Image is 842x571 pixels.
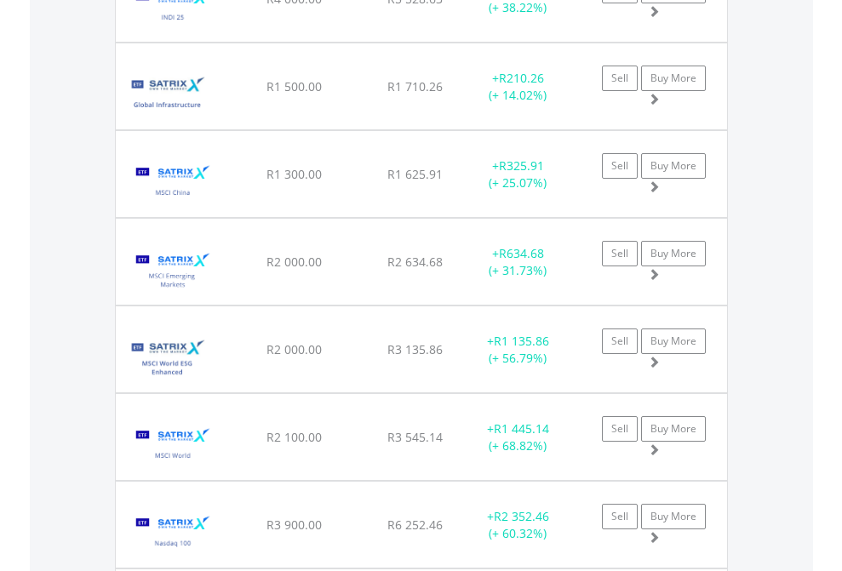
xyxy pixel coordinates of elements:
img: TFSA.STXEMG.png [124,240,222,300]
a: Sell [602,416,638,442]
div: + (+ 60.32%) [465,508,571,542]
a: Buy More [641,328,706,354]
a: Buy More [641,416,706,442]
a: Sell [602,328,638,354]
span: R2 634.68 [387,254,443,270]
div: + (+ 31.73%) [465,245,571,279]
span: R3 545.14 [387,429,443,445]
span: R1 710.26 [387,78,443,94]
a: Sell [602,66,638,91]
span: R1 445.14 [494,420,549,437]
a: Buy More [641,241,706,266]
a: Sell [602,241,638,266]
span: R1 500.00 [266,78,322,94]
span: R3 900.00 [266,517,322,533]
div: + (+ 25.07%) [465,157,571,191]
span: R3 135.86 [387,341,443,357]
a: Buy More [641,504,706,529]
a: Sell [602,153,638,179]
span: R1 625.91 [387,166,443,182]
span: R210.26 [499,70,544,86]
span: R2 352.46 [494,508,549,524]
a: Buy More [641,153,706,179]
span: R325.91 [499,157,544,174]
span: R2 100.00 [266,429,322,445]
img: TFSA.STXCHN.png [124,152,222,213]
span: R6 252.46 [387,517,443,533]
a: Sell [602,504,638,529]
img: TFSA.STXESG.png [124,328,210,388]
span: R2 000.00 [266,254,322,270]
span: R1 135.86 [494,333,549,349]
img: TFSA.STXWDM.png [124,415,222,476]
span: R2 000.00 [266,341,322,357]
img: TFSA.STXNDQ.png [124,503,222,563]
div: + (+ 14.02%) [465,70,571,104]
a: Buy More [641,66,706,91]
div: + (+ 68.82%) [465,420,571,454]
span: R634.68 [499,245,544,261]
span: R1 300.00 [266,166,322,182]
div: + (+ 56.79%) [465,333,571,367]
img: TFSA.STXIFR.png [124,65,210,125]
